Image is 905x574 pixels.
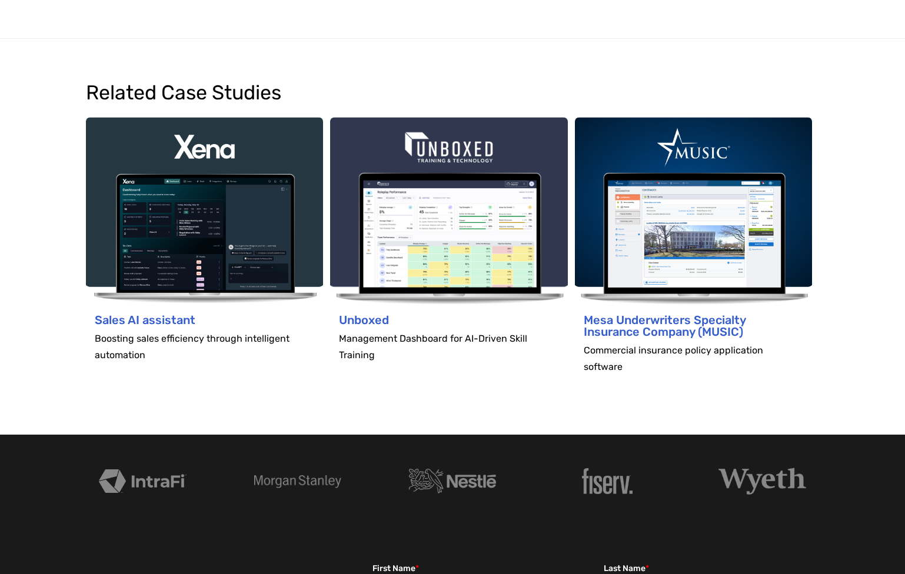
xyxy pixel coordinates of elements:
iframe: Chat Widget [846,518,905,574]
img: Boosting Sales Efficiency Through Intelligent Automation [86,117,323,305]
span: Subscribe to UX Team newsletter. [15,163,458,174]
p: Commercial insurance policy application software​ [584,342,803,375]
a: Unboxed [339,313,389,327]
img: Nestle [409,469,496,493]
p: Management Dashboard for AI-Driven Skill Training [339,331,558,363]
p: Boosting sales efficiency through intelligent automation [95,331,314,363]
h3: Related Case Studies [86,83,819,103]
img: Wyeth [718,468,806,495]
input: Subscribe to UX Team newsletter. [3,165,11,173]
img: fiserv [582,468,633,494]
img: Morgan Stanley [254,475,341,488]
a: Sales AI assistant [95,313,195,327]
img: Intrafi [99,469,186,493]
img: Management dashboard for AI-driven skill training [330,117,567,305]
a: Mesa Underwriters Specialty Insurance Company (MUSIC) [584,313,746,339]
img: MUSIC Commercial insurance policy application software [575,117,812,305]
span: Last Name [231,1,273,11]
